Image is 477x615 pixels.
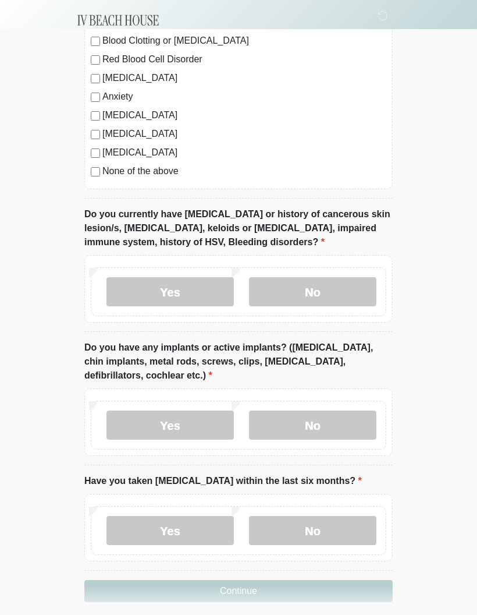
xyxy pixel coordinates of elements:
label: Yes [106,411,234,440]
label: Yes [106,277,234,306]
input: [MEDICAL_DATA] [91,74,100,83]
img: IV Beach House Logo [73,9,164,32]
input: [MEDICAL_DATA] [91,149,100,158]
label: No [249,411,376,440]
label: [MEDICAL_DATA] [102,71,386,85]
label: No [249,516,376,545]
input: [MEDICAL_DATA] [91,111,100,121]
label: Anxiety [102,90,386,104]
label: Red Blood Cell Disorder [102,52,386,66]
label: Yes [106,516,234,545]
label: [MEDICAL_DATA] [102,127,386,141]
input: Blood Clotting or [MEDICAL_DATA] [91,37,100,46]
label: None of the above [102,164,386,178]
label: Do you have any implants or active implants? ([MEDICAL_DATA], chin implants, metal rods, screws, ... [84,341,393,383]
input: [MEDICAL_DATA] [91,130,100,139]
button: Continue [84,580,393,602]
input: None of the above [91,167,100,176]
label: [MEDICAL_DATA] [102,108,386,122]
label: [MEDICAL_DATA] [102,146,386,160]
label: Blood Clotting or [MEDICAL_DATA] [102,34,386,48]
input: Anxiety [91,93,100,102]
label: No [249,277,376,306]
label: Have you taken [MEDICAL_DATA] within the last six months? [84,474,362,488]
label: Do you currently have [MEDICAL_DATA] or history of cancerous skin lesion/s, [MEDICAL_DATA], keloi... [84,207,393,249]
input: Red Blood Cell Disorder [91,55,100,65]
